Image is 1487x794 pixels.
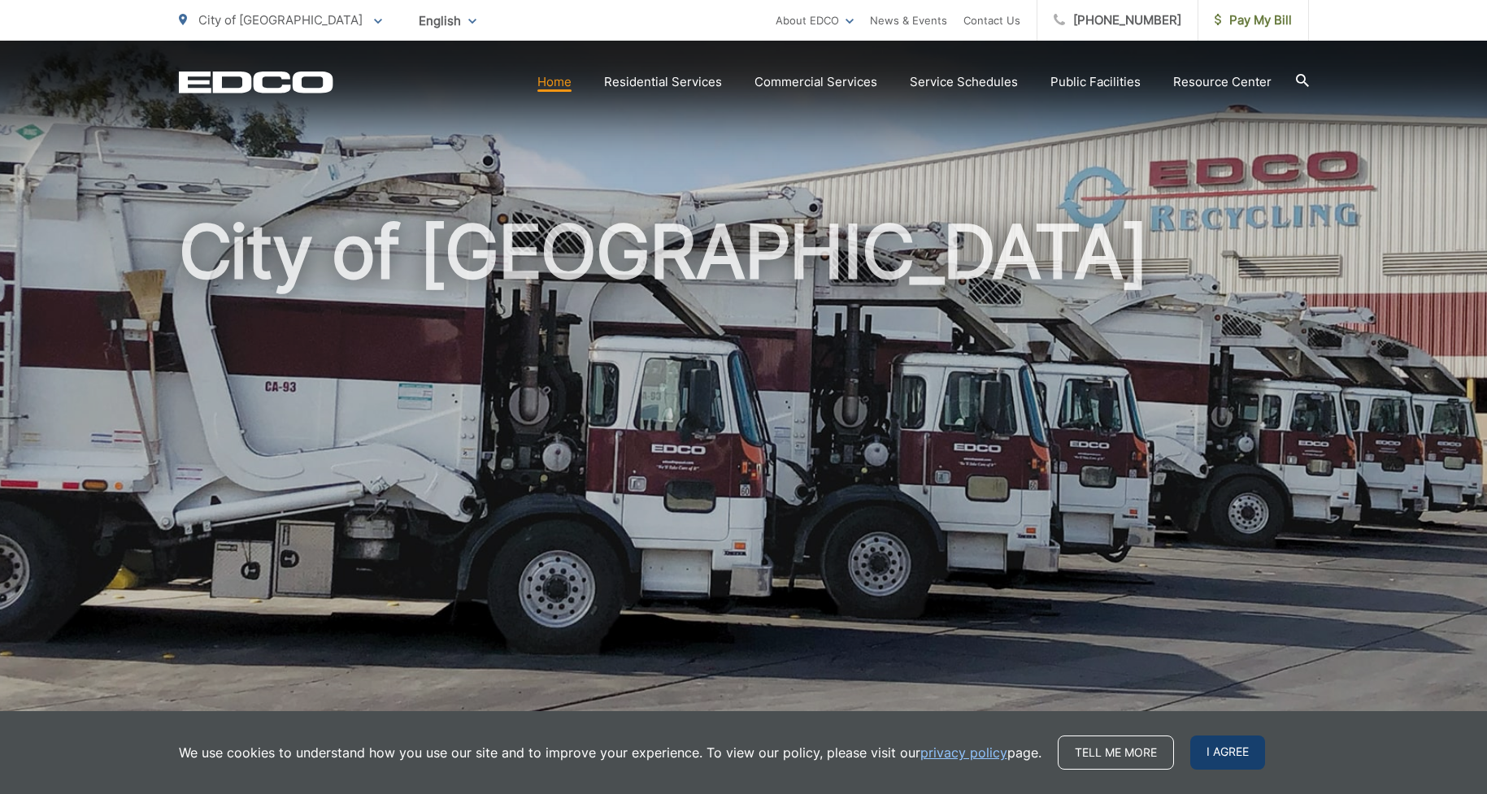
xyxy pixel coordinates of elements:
[1050,72,1141,92] a: Public Facilities
[910,72,1018,92] a: Service Schedules
[870,11,947,30] a: News & Events
[776,11,854,30] a: About EDCO
[537,72,572,92] a: Home
[198,12,363,28] span: City of [GEOGRAPHIC_DATA]
[407,7,489,35] span: English
[1215,11,1292,30] span: Pay My Bill
[1058,735,1174,770] a: Tell me more
[179,71,333,93] a: EDCD logo. Return to the homepage.
[179,211,1309,726] h1: City of [GEOGRAPHIC_DATA]
[604,72,722,92] a: Residential Services
[1190,735,1265,770] span: I agree
[754,72,877,92] a: Commercial Services
[963,11,1020,30] a: Contact Us
[179,743,1041,762] p: We use cookies to understand how you use our site and to improve your experience. To view our pol...
[1173,72,1272,92] a: Resource Center
[920,743,1007,762] a: privacy policy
